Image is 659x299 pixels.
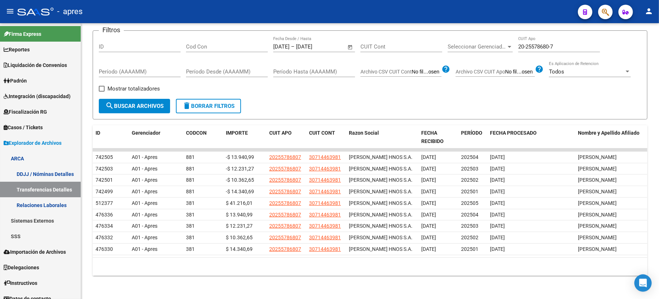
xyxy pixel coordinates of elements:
span: Delegaciones [4,264,39,271]
span: [DATE] [490,154,505,160]
datatable-header-cell: Gerenciador [129,125,183,149]
span: [DATE] [421,212,436,218]
span: 742503 [96,166,113,172]
span: [DATE] [490,177,505,183]
span: Liquidación de Convenios [4,61,67,69]
mat-icon: menu [6,7,14,16]
span: 30714463981 [309,212,341,218]
span: 381 [186,212,195,218]
span: A01 - Apres [132,235,157,240]
span: -$ 14.340,69 [226,189,254,194]
span: 202501 [461,189,478,194]
span: [PERSON_NAME] HNOS S.A. [349,235,413,240]
span: CUIT APO [269,130,292,136]
datatable-header-cell: ID [93,125,129,149]
span: A01 - Apres [132,246,157,252]
span: 30714463981 [309,200,341,206]
span: [DATE] [421,200,436,206]
span: 30714463981 [309,189,341,194]
span: [PERSON_NAME] [578,154,617,160]
span: PERÍODO [461,130,482,136]
span: 20255786807 [269,154,301,160]
span: [DATE] [421,223,436,229]
span: 30714463981 [309,154,341,160]
span: [PERSON_NAME] HNOS S.A. [349,166,413,172]
span: [PERSON_NAME] HNOS S.A. [349,189,413,194]
span: 381 [186,246,195,252]
span: Buscar Archivos [105,103,164,109]
input: Archivo CSV CUIT Apo [505,69,535,75]
span: [PERSON_NAME] HNOS S.A. [349,177,413,183]
h3: Filtros [99,25,124,35]
div: Open Intercom Messenger [634,274,652,292]
span: [PERSON_NAME] HNOS S.A. [349,154,413,160]
span: A01 - Apres [132,166,157,172]
span: Reportes [4,46,30,54]
mat-icon: search [105,101,114,110]
mat-icon: delete [182,101,191,110]
span: Todos [549,68,564,75]
span: IMPORTE [226,130,248,136]
span: 30714463981 [309,235,341,240]
span: [PERSON_NAME] [578,235,617,240]
span: 476334 [96,223,113,229]
span: [DATE] [490,200,505,206]
span: Archivo CSV CUIT Apo [456,69,505,75]
span: A01 - Apres [132,223,157,229]
span: [DATE] [421,154,436,160]
span: Seleccionar Gerenciador [448,43,506,50]
span: Razon Social [349,130,379,136]
span: 20255786807 [269,235,301,240]
input: End date [296,43,331,50]
span: Archivo CSV CUIT Cont [360,69,412,75]
span: 202505 [461,200,478,206]
span: 30714463981 [309,177,341,183]
span: [DATE] [490,246,505,252]
span: - apres [57,4,83,20]
span: 476330 [96,246,113,252]
span: A01 - Apres [132,154,157,160]
span: 20255786807 [269,246,301,252]
span: Importación de Archivos [4,248,66,256]
span: 381 [186,223,195,229]
span: 30714463981 [309,166,341,172]
span: [DATE] [490,235,505,240]
span: [PERSON_NAME] HNOS S.A. [349,200,413,206]
span: 202502 [461,235,478,240]
button: Borrar Filtros [176,99,241,113]
span: CODCON [186,130,207,136]
span: [PERSON_NAME] HNOS S.A. [349,223,413,229]
span: [PERSON_NAME] [578,200,617,206]
span: A01 - Apres [132,189,157,194]
span: A01 - Apres [132,200,157,206]
span: 30714463981 [309,223,341,229]
span: Integración (discapacidad) [4,92,71,100]
span: 476336 [96,212,113,218]
span: 881 [186,177,195,183]
span: 742501 [96,177,113,183]
mat-icon: help [535,65,544,73]
span: FECHA PROCESADO [490,130,537,136]
span: [DATE] [421,246,436,252]
mat-icon: help [442,65,450,73]
span: [PERSON_NAME] HNOS S.A. [349,212,413,218]
span: A01 - Apres [132,177,157,183]
span: Fiscalización RG [4,108,47,116]
span: Padrón [4,77,27,85]
input: Archivo CSV CUIT Cont [412,69,442,75]
span: 381 [186,235,195,240]
span: ID [96,130,100,136]
button: Open calendar [346,43,355,51]
datatable-header-cell: CUIT CONT [306,125,346,149]
span: [DATE] [421,166,436,172]
span: [DATE] [421,189,436,194]
span: 202504 [461,212,478,218]
span: $ 13.940,99 [226,212,253,218]
span: – [291,43,295,50]
span: 881 [186,154,195,160]
span: 202504 [461,154,478,160]
datatable-header-cell: IMPORTE [223,125,266,149]
span: -$ 12.231,27 [226,166,254,172]
span: Gerenciador [132,130,160,136]
span: [PERSON_NAME] [578,246,617,252]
